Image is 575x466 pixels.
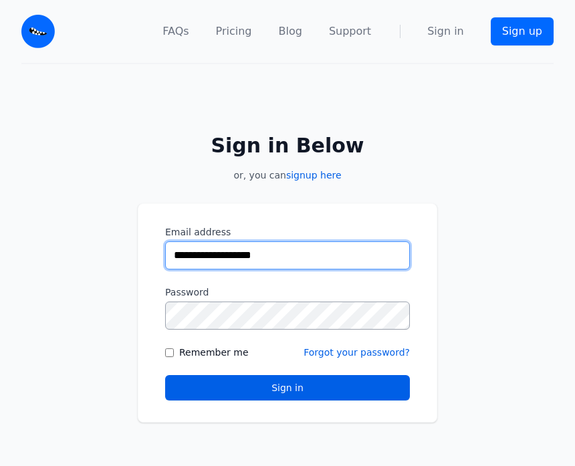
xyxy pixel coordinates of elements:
[165,285,410,299] label: Password
[286,170,342,181] a: signup here
[304,347,410,358] a: Forgot your password?
[21,15,55,48] img: Email Monster
[279,23,302,39] a: Blog
[216,23,252,39] a: Pricing
[165,225,410,239] label: Email address
[427,23,464,39] a: Sign in
[179,346,249,359] label: Remember me
[329,23,371,39] a: Support
[138,168,437,182] p: or, you can
[138,134,437,158] h2: Sign in Below
[162,23,189,39] a: FAQs
[165,375,410,400] button: Sign in
[491,17,554,45] a: Sign up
